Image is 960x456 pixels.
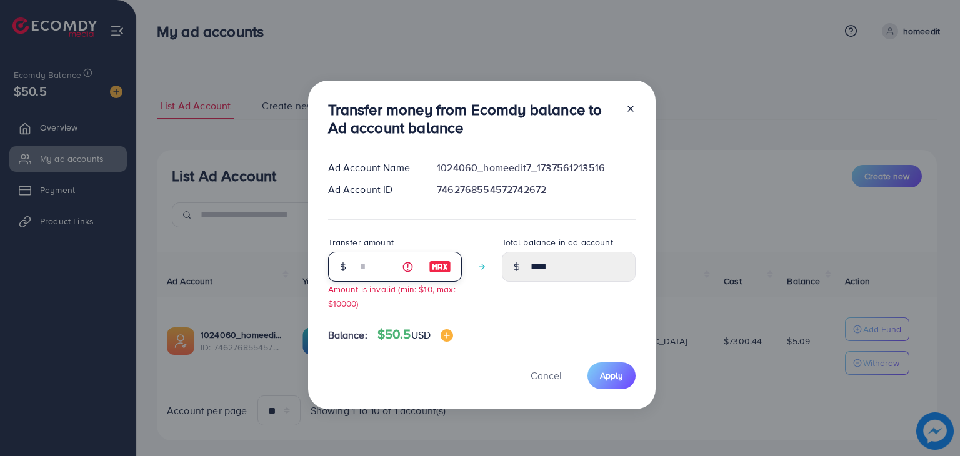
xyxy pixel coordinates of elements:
img: image [441,329,453,342]
h4: $50.5 [377,327,453,342]
span: Balance: [328,328,367,342]
label: Transfer amount [328,236,394,249]
div: 1024060_homeedit7_1737561213516 [427,161,645,175]
span: Apply [600,369,623,382]
button: Apply [587,362,636,389]
h3: Transfer money from Ecomdy balance to Ad account balance [328,101,616,137]
button: Cancel [515,362,577,389]
div: Ad Account Name [318,161,427,175]
span: USD [411,328,431,342]
label: Total balance in ad account [502,236,613,249]
span: Cancel [531,369,562,382]
small: Amount is invalid (min: $10, max: $10000) [328,283,456,309]
img: image [429,259,451,274]
div: Ad Account ID [318,182,427,197]
div: 7462768554572742672 [427,182,645,197]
